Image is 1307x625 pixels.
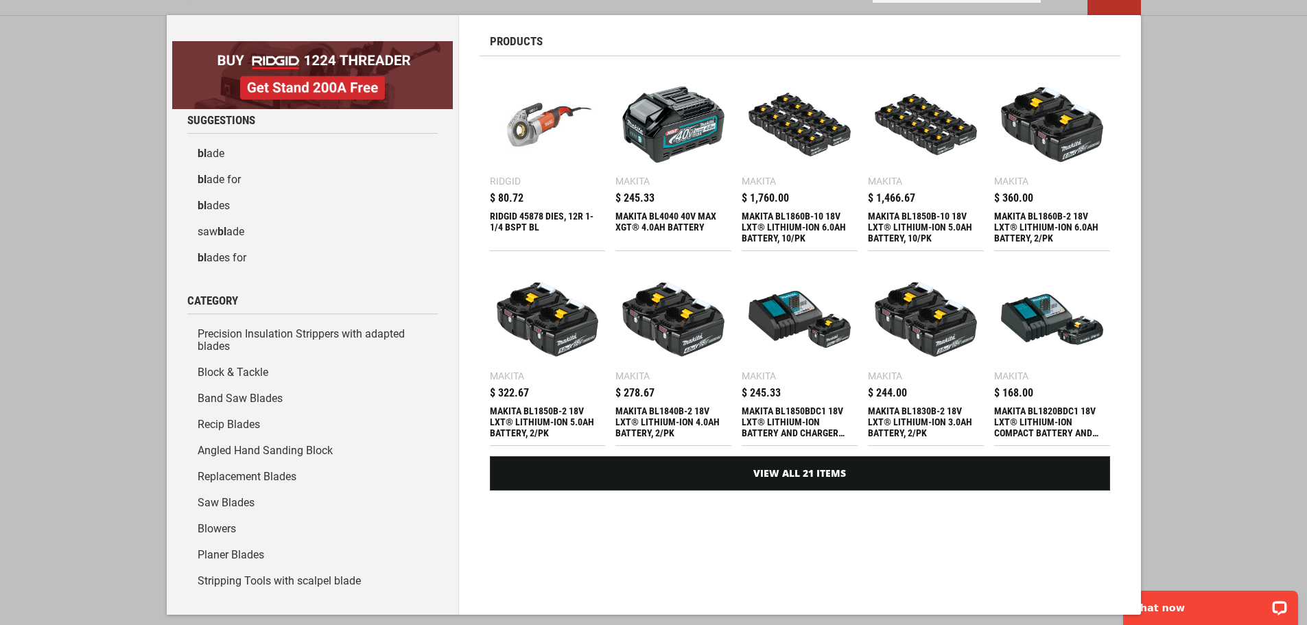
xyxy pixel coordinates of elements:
span: Products [490,36,543,47]
div: MAKITA BL1820BDC1 18V LXT® LITHIUM-ION COMPACT BATTERY AND RAPID CHARGER STARTER PACK, BL1820B, D... [994,405,1110,438]
a: MAKITA BL1860B-10 18V LXT® LITHIUM-ION 6.0AH BATTERY, 10/PK Makita $ 1,760.00 MAKITA BL1860B-10 1... [742,67,858,250]
span: $ 1,760.00 [742,193,789,204]
a: MAKITA BL1830B-2 18V LXT® LITHIUM-ION 3.0AH BATTERY, 2/PK Makita $ 244.00 MAKITA BL1830B-2 18V LX... [868,261,984,445]
a: blades for [187,245,438,271]
b: bl [198,173,207,186]
img: RIDGID 45878 DIES, 12R 1-1/4 BSPT BL [497,73,599,176]
a: blade [187,141,438,167]
a: sawblade [187,219,438,245]
img: MAKITA BL1830B-2 18V LXT® LITHIUM-ION 3.0AH BATTERY, 2/PK [875,268,977,370]
a: Block & Tackle [187,359,438,386]
a: blade for [187,167,438,193]
span: Category [187,295,238,307]
img: MAKITA BL1850B-2 18V LXT® LITHIUM-ION 5.0AH BATTERY, 2/PK [497,268,599,370]
div: Makita [742,176,776,186]
div: Makita [994,371,1028,381]
a: BOGO: Buy RIDGID® 1224 Threader, Get Stand 200A Free! [172,41,453,51]
div: MAKITA BL1830B-2 18V LXT® LITHIUM-ION 3.0AH BATTERY, 2/PK [868,405,984,438]
img: BOGO: Buy RIDGID® 1224 Threader, Get Stand 200A Free! [172,41,453,109]
b: bl [198,251,207,264]
span: $ 1,466.67 [868,193,915,204]
a: MAKITA BL1850B-10 18V LXT® LITHIUM-ION 5.0AH BATTERY, 10/PK Makita $ 1,466.67 MAKITA BL1850B-10 1... [868,67,984,250]
img: MAKITA BL1860B-2 18V LXT® LITHIUM-ION 6.0AH BATTERY, 2/PK [1001,73,1103,176]
div: Makita [615,371,650,381]
a: Stripping Tools with scalpel blade [187,568,438,594]
div: MAKITA BL1850BDC1 18V LXT® LITHIUM-ION BATTERY AND CHARGER STARTER PACK, BL1850B, DC18RC (5.0AH) [742,405,858,438]
a: MAKITA BL1820BDC1 18V LXT® LITHIUM-ION COMPACT BATTERY AND RAPID CHARGER STARTER PACK, BL1820B, D... [994,261,1110,445]
span: $ 360.00 [994,193,1033,204]
div: MAKITA BL1850B-10 18V LXT® LITHIUM-ION 5.0AH BATTERY, 10/PK [868,211,984,244]
a: Angled Hand Sanding Block [187,438,438,464]
div: MAKITA BL1860B-10 18V LXT® LITHIUM-ION 6.0AH BATTERY, 10/PK [742,211,858,244]
a: MAKITA BL1840B-2 18V LXT® LITHIUM-ION 4.0AH BATTERY, 2/PK Makita $ 278.67 MAKITA BL1840B-2 18V LX... [615,261,731,445]
a: blades [187,193,438,219]
img: MAKITA BL4040 40V MAX XGT® 4.0AH BATTERY [622,73,725,176]
a: Band Saw Blades [187,386,438,412]
div: MAKITA BL1850B-2 18V LXT® LITHIUM-ION 5.0AH BATTERY, 2/PK [490,405,606,438]
span: $ 80.72 [490,193,523,204]
a: Blowers [187,516,438,542]
a: MAKITA BL4040 40V MAX XGT® 4.0AH BATTERY Makita $ 245.33 MAKITA BL4040 40V MAX XGT® 4.0AH BATTERY [615,67,731,250]
div: Makita [742,371,776,381]
iframe: LiveChat chat widget [1114,582,1307,625]
div: Makita [994,176,1028,186]
img: MAKITA BL1860B-10 18V LXT® LITHIUM-ION 6.0AH BATTERY, 10/PK [749,73,851,176]
span: Suggestions [187,115,255,126]
div: Makita [615,176,650,186]
div: MAKITA BL1860B-2 18V LXT® LITHIUM-ION 6.0AH BATTERY, 2/PK [994,211,1110,244]
a: MAKITA BL1850B-2 18V LXT® LITHIUM-ION 5.0AH BATTERY, 2/PK Makita $ 322.67 MAKITA BL1850B-2 18V LX... [490,261,606,445]
a: View All 21 Items [490,456,1110,491]
div: Ridgid [490,176,521,186]
a: MAKITA BL1850BDC1 18V LXT® LITHIUM-ION BATTERY AND CHARGER STARTER PACK, BL1850B, DC18RC (5.0AH) ... [742,261,858,445]
div: MAKITA BL1840B-2 18V LXT® LITHIUM-ION 4.0AH BATTERY, 2/PK [615,405,731,438]
div: Makita [868,176,902,186]
a: Planer Blades [187,542,438,568]
span: $ 278.67 [615,388,655,399]
img: MAKITA BL1840B-2 18V LXT® LITHIUM-ION 4.0AH BATTERY, 2/PK [622,268,725,370]
img: MAKITA BL1850BDC1 18V LXT® LITHIUM-ION BATTERY AND CHARGER STARTER PACK, BL1850B, DC18RC (5.0AH) [749,268,851,370]
a: MAKITA BL1860B-2 18V LXT® LITHIUM-ION 6.0AH BATTERY, 2/PK Makita $ 360.00 MAKITA BL1860B-2 18V LX... [994,67,1110,250]
a: Precision Insulation Strippers with adapted blades [187,321,438,359]
span: $ 245.33 [615,193,655,204]
b: bl [217,225,226,238]
div: Makita [868,371,902,381]
div: MAKITA BL4040 40V MAX XGT® 4.0AH BATTERY [615,211,731,244]
div: Makita [490,371,524,381]
b: bl [198,147,207,160]
a: Saw Blades [187,490,438,516]
span: $ 322.67 [490,388,529,399]
a: Recip Blades [187,412,438,438]
a: Replacement Blades [187,464,438,490]
span: $ 244.00 [868,388,907,399]
b: bl [198,199,207,212]
img: MAKITA BL1820BDC1 18V LXT® LITHIUM-ION COMPACT BATTERY AND RAPID CHARGER STARTER PACK, BL1820B, D... [1001,268,1103,370]
span: $ 245.33 [742,388,781,399]
div: RIDGID 45878 DIES, 12R 1-1/4 BSPT BL [490,211,606,244]
img: MAKITA BL1850B-10 18V LXT® LITHIUM-ION 5.0AH BATTERY, 10/PK [875,73,977,176]
span: $ 168.00 [994,388,1033,399]
a: RIDGID 45878 DIES, 12R 1-1/4 BSPT BL Ridgid $ 80.72 RIDGID 45878 DIES, 12R 1-1/4 BSPT BL [490,67,606,250]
